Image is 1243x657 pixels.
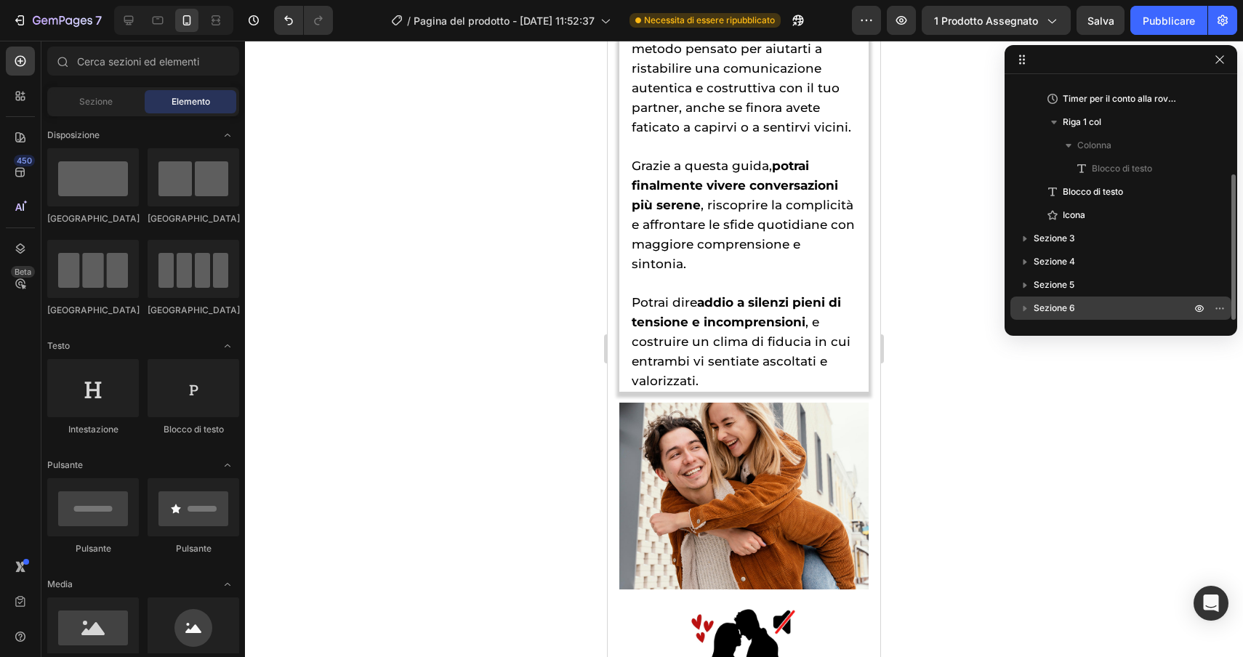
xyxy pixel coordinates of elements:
font: Testo [47,340,70,351]
font: [GEOGRAPHIC_DATA] [148,305,240,315]
font: 7 [95,13,102,28]
font: Pulsante [47,459,83,470]
button: Salva [1077,6,1125,35]
font: Sezione [79,96,113,107]
font: Disposizione [47,129,100,140]
span: Apri e chiudi [216,334,239,358]
strong: addio a silenzi pieni di tensione e incomprensioni [24,254,233,289]
font: Elemento [172,96,210,107]
font: Intestazione [68,424,118,435]
font: Necessita di essere ripubblicato [644,15,775,25]
font: Salva [1087,15,1114,27]
font: Media [47,579,73,589]
font: Sezione 4 [1034,256,1075,267]
font: Sezione 5 [1034,279,1074,290]
font: [GEOGRAPHIC_DATA] [47,305,140,315]
font: Pubblicare [1143,15,1195,27]
font: Icona [1063,209,1085,220]
font: Blocco di testo [164,424,224,435]
div: Apri Intercom Messenger [1194,586,1228,621]
font: [GEOGRAPHIC_DATA] [47,213,140,224]
font: / [407,15,411,27]
font: Sezione 3 [1034,233,1075,243]
span: Apri e chiudi [216,573,239,596]
button: 7 [6,6,108,35]
font: Pulsante [76,543,111,554]
button: Pubblicare [1130,6,1207,35]
font: Blocco di testo [1063,186,1123,197]
span: Grazie a questa guida, , riscoprire la complicità e affrontare le sfide quotidiane con maggiore c... [24,118,247,230]
font: Blocco di testo [1092,163,1152,174]
div: Annulla/Ripristina [274,6,333,35]
font: Beta [15,267,31,277]
font: [GEOGRAPHIC_DATA] [148,213,240,224]
font: Colonna [1077,140,1111,150]
font: Pagina del prodotto - [DATE] 11:52:37 [414,15,595,27]
font: Sezione 6 [1034,302,1075,313]
button: 1 prodotto assegnato [922,6,1071,35]
input: Cerca sezioni ed elementi [47,47,239,76]
span: Apri e chiudi [216,124,239,147]
font: Riga 1 col [1063,116,1101,127]
span: Apri e chiudi [216,454,239,477]
span: Potrai dire , e costruire un clima di fiducia in cui entrambi vi sentiate ascoltati e valorizzati. [24,254,243,347]
font: 1 prodotto assegnato [934,15,1038,27]
font: Timer per il conto alla rovescia [1063,93,1190,104]
strong: potrai finalmente vivere conversazioni più serene [24,118,230,172]
font: Pulsante [176,543,212,554]
img: gempages_579439630051443221-9a3cff92-7668-4974-a091-310fcdcf9278.jpg [12,362,261,549]
iframe: Area di progettazione [608,41,880,657]
font: 450 [17,156,32,166]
